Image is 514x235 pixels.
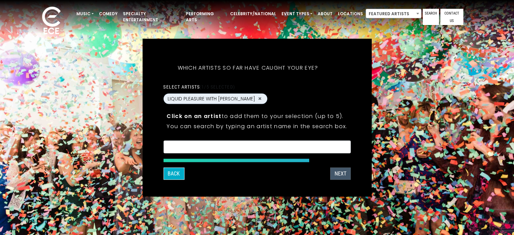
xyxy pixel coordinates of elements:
a: Search [423,9,439,25]
span: Featured Artists [366,9,421,18]
a: Event Types [279,8,315,20]
h5: Which artists so far have caught your eye? [163,55,332,80]
button: Remove LIQUID PLEASURE WITH KENNY MANN [257,96,263,102]
button: Back [163,167,184,180]
span: Featured Artists [366,9,421,19]
a: About [315,8,335,20]
button: Next [330,167,351,180]
span: (1/5 selected) [200,84,235,89]
a: Comedy [96,8,120,20]
a: Celebrity/National [227,8,279,20]
img: ece_new_logo_whitev2-1.png [34,5,68,38]
span: LIQUID PLEASURE WITH [PERSON_NAME] [168,95,255,102]
a: Specialty Entertainment [120,8,183,26]
textarea: Search [168,145,346,151]
a: Locations [335,8,366,20]
p: You can search by typing an artist name in the search box. [167,122,347,130]
a: Contact Us [440,9,463,25]
label: Select artists [163,84,235,90]
a: Performing Arts [183,8,227,26]
strong: Click on an artist [167,112,221,120]
p: to add them to your selection (up to 5). [167,112,347,120]
a: Music [74,8,96,20]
